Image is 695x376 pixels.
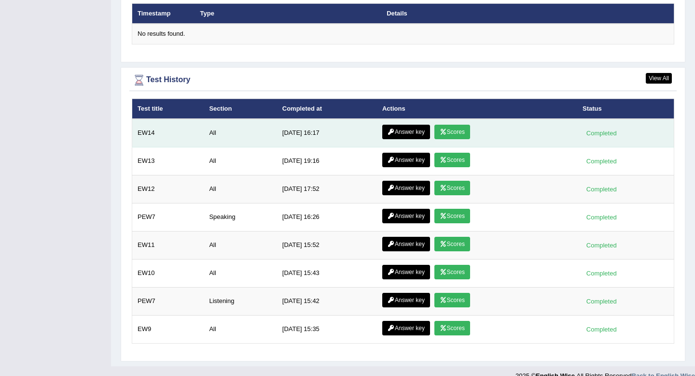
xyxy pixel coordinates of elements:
td: All [204,231,277,260]
td: [DATE] 16:26 [277,203,377,231]
td: [DATE] 19:16 [277,147,377,175]
a: Answer key [382,153,430,167]
td: [DATE] 15:35 [277,316,377,344]
td: EW14 [132,119,204,147]
div: Completed [583,324,620,334]
th: Type [195,3,382,24]
th: Section [204,99,277,119]
td: PEW7 [132,288,204,316]
a: Answer key [382,209,430,223]
a: Answer key [382,321,430,335]
a: Scores [434,153,470,167]
div: Completed [583,268,620,278]
div: Completed [583,212,620,222]
td: EW10 [132,260,204,288]
td: [DATE] 15:43 [277,260,377,288]
a: Answer key [382,293,430,307]
td: [DATE] 17:52 [277,175,377,203]
a: Answer key [382,181,430,195]
a: Scores [434,209,470,223]
a: Answer key [382,125,430,139]
td: EW12 [132,175,204,203]
th: Actions [377,99,577,119]
th: Timestamp [132,3,195,24]
td: All [204,147,277,175]
th: Test title [132,99,204,119]
a: Scores [434,293,470,307]
a: Answer key [382,237,430,251]
div: Completed [583,240,620,250]
th: Completed at [277,99,377,119]
td: [DATE] 15:52 [277,231,377,260]
div: Completed [583,128,620,138]
a: Scores [434,321,470,335]
td: All [204,260,277,288]
div: Completed [583,184,620,194]
td: All [204,175,277,203]
a: Scores [434,181,470,195]
td: [DATE] 16:17 [277,119,377,147]
td: Listening [204,288,277,316]
th: Status [577,99,674,119]
td: Speaking [204,203,277,231]
a: Answer key [382,265,430,279]
th: Details [381,3,616,24]
td: PEW7 [132,203,204,231]
div: Completed [583,296,620,306]
a: Scores [434,265,470,279]
td: [DATE] 15:42 [277,288,377,316]
a: Scores [434,237,470,251]
div: No results found. [138,29,668,39]
div: Test History [132,73,674,87]
a: Scores [434,125,470,139]
div: Completed [583,156,620,166]
td: EW13 [132,147,204,175]
td: EW9 [132,316,204,344]
td: All [204,119,277,147]
td: All [204,316,277,344]
a: View All [646,73,672,84]
td: EW11 [132,231,204,260]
